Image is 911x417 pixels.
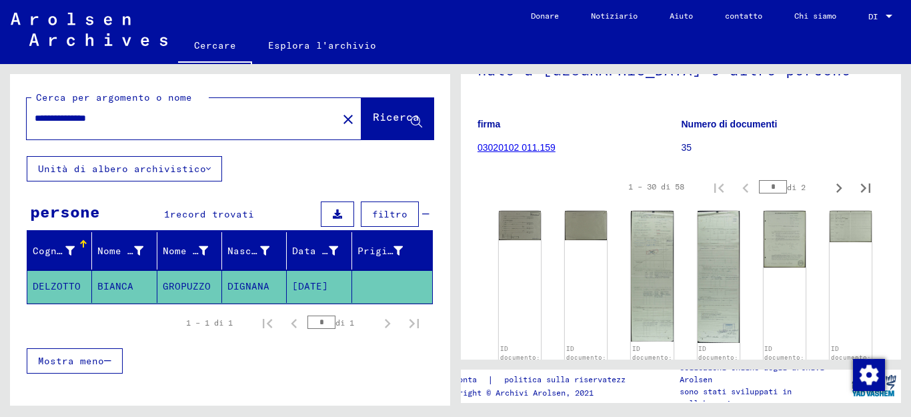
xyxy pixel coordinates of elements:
[494,373,646,387] a: politica sulla riservatezza
[670,11,693,21] font: Aiuto
[682,142,692,153] font: 35
[164,208,170,220] font: 1
[565,211,607,240] img: 002.jpg
[531,11,559,21] font: Donare
[680,386,792,408] font: sono stati sviluppati in collaborazione con
[794,11,836,21] font: Chi siamo
[361,98,433,139] button: Ricerca
[504,374,630,384] font: politica sulla riservatezza
[853,359,885,391] img: Modifica consenso
[33,245,75,257] font: Cognome
[97,245,199,257] font: Nome di battesimo
[628,181,684,191] font: 1 – 30 di 58
[27,348,123,374] button: Mostra meno
[868,11,878,21] font: DI
[500,345,540,370] a: ID documento: 80352361
[292,245,382,257] font: Data di nascita
[227,245,269,257] font: Nascita
[97,240,159,262] div: Nome di battesimo
[830,211,872,242] img: 002.jpg
[361,201,419,227] button: filtro
[287,232,351,270] mat-header-cell: Data di nascita
[499,211,541,240] img: 001.jpg
[831,345,871,370] a: ID documento: 80352363
[357,240,419,262] div: Prigioniero n.
[732,173,759,200] button: Pagina precedente
[33,280,81,292] font: DELZOTTO
[11,13,167,46] img: Arolsen_neg.svg
[439,388,594,398] font: Copyright © Archivi Arolsen, 2021
[252,29,392,61] a: Esplora l'archivio
[340,111,356,127] mat-icon: close
[591,11,638,21] font: Notiziario
[764,345,804,370] a: ID documento: 80352363
[157,232,222,270] mat-header-cell: Nome di nascita
[372,208,407,220] font: filtro
[27,232,92,270] mat-header-cell: Cognome
[682,119,778,129] font: Numero di documenti
[706,173,732,200] button: Prima pagina
[698,345,738,370] a: ID documento: 80352362
[764,211,806,267] img: 001.jpg
[194,39,236,51] font: Cercare
[178,29,252,64] a: Cercare
[478,119,500,129] font: firma
[488,374,494,386] font: |
[439,373,488,387] a: impronta
[849,369,899,402] img: yv_logo.png
[335,318,354,328] font: di 1
[698,211,740,343] img: 002.jpg
[292,240,354,262] div: Data di nascita
[30,201,100,222] font: persone
[374,310,401,336] button: Pagina successiva
[787,182,806,192] font: di 2
[268,39,376,51] font: Esplora l'archivio
[38,163,206,175] font: Unità di albero archivistico
[292,280,328,292] font: [DATE]
[227,240,286,262] div: Nascita
[163,280,211,292] font: GROPUZZO
[222,232,287,270] mat-header-cell: Nascita
[27,156,222,181] button: Unità di albero archivistico
[186,318,233,328] font: 1 – 1 di 1
[227,280,269,292] font: DIGNANA
[33,240,91,262] div: Cognome
[92,232,157,270] mat-header-cell: Nome di battesimo
[281,310,307,336] button: Pagina precedente
[163,240,225,262] div: Nome di nascita
[170,208,254,220] font: record trovati
[401,310,427,336] button: Ultima pagina
[352,232,432,270] mat-header-cell: Prigioniero n.
[373,110,419,123] font: Ricerca
[335,105,361,132] button: Chiaro
[632,345,672,370] a: ID documento: 80352362
[163,245,253,257] font: Nome di nascita
[852,173,879,200] button: Ultima pagina
[631,211,673,342] img: 001.jpg
[254,310,281,336] button: Prima pagina
[357,245,441,257] font: Prigioniero n.
[826,173,852,200] button: Pagina successiva
[36,91,192,103] font: Cerca per argomento o nome
[566,345,606,370] a: ID documento: 80352361
[97,280,133,292] font: BIANCA
[478,142,556,153] a: 03020102 011.159
[725,11,762,21] font: contatto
